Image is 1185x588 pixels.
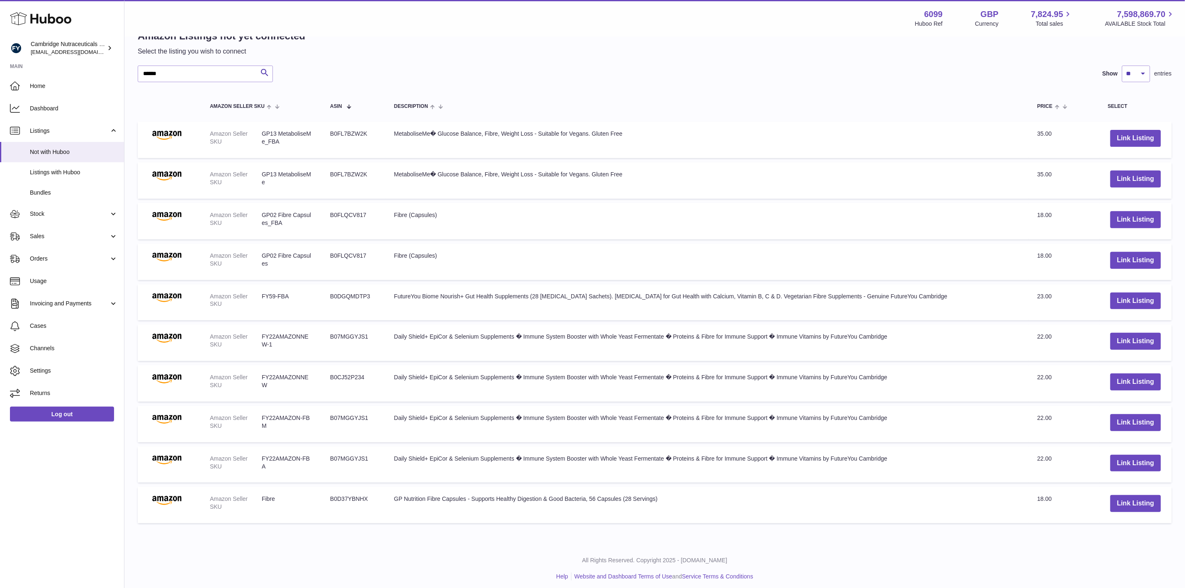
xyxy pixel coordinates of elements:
dt: Amazon Seller SKU [210,211,262,227]
td: B0DGQMDTP3 [322,284,386,321]
span: Bundles [30,189,118,197]
span: AVAILABLE Stock Total [1105,20,1175,28]
span: 7,824.95 [1031,9,1063,20]
dd: FY22AMAZONNEW [262,373,314,389]
td: FutureYou Biome Nourish+ Gut Health Supplements (28 [MEDICAL_DATA] Sachets). [MEDICAL_DATA] for G... [386,284,1029,321]
dd: GP02 Fibre Capsules [262,252,314,268]
span: 22.00 [1037,374,1052,381]
img: Daily Shield+ EpiCor & Selenium Supplements � Immune System Booster with Whole Yeast Fermentate �... [146,455,187,465]
td: B0D37YBNHX [322,487,386,523]
span: Cases [30,322,118,330]
button: Link Listing [1110,333,1161,350]
span: 35.00 [1037,130,1052,137]
td: Fibre (Capsules) [386,244,1029,280]
img: Fibre (Capsules) [146,211,187,221]
span: 7,598,869.70 [1117,9,1166,20]
dd: FY22AMAZON-FBM [262,414,314,430]
button: Link Listing [1110,293,1161,310]
div: Select [1108,104,1163,109]
label: Show [1102,70,1118,78]
td: B07MGGYJS1 [322,406,386,442]
span: Home [30,82,118,90]
span: 22.00 [1037,415,1052,421]
dt: Amazon Seller SKU [210,171,262,186]
div: Cambridge Nutraceuticals Ltd [31,40,105,56]
p: All Rights Reserved. Copyright 2025 - [DOMAIN_NAME] [131,556,1178,564]
a: Website and Dashboard Terms of Use [574,573,672,580]
td: B0FL7BZW2K [322,162,386,199]
span: Price [1037,104,1053,109]
button: Link Listing [1110,130,1161,147]
span: Description [394,104,428,109]
span: 18.00 [1037,212,1052,218]
td: B0FLQCV817 [322,203,386,239]
dt: Amazon Seller SKU [210,495,262,511]
img: MetaboliseMe� Glucose Balance, Fibre, Weight Loss - Suitable for Vegans. Gluten Free [146,171,187,181]
span: Total sales [1036,20,1073,28]
span: Amazon Seller SKU [210,104,265,109]
button: Link Listing [1110,211,1161,228]
img: FutureYou Biome Nourish+ Gut Health Supplements (28 Prebiotic Sachets). Prebiotics for Gut Health... [146,293,187,303]
dt: Amazon Seller SKU [210,333,262,349]
td: MetaboliseMe� Glucose Balance, Fibre, Weight Loss - Suitable for Vegans. Gluten Free [386,122,1029,158]
div: Huboo Ref [915,20,943,28]
button: Link Listing [1110,495,1161,512]
span: 35.00 [1037,171,1052,178]
dt: Amazon Seller SKU [210,455,262,471]
span: 18.00 [1037,252,1052,259]
img: Daily Shield+ EpiCor & Selenium Supplements � Immune System Booster with Whole Yeast Fermentate �... [146,333,187,343]
td: Daily Shield+ EpiCor & Selenium Supplements � Immune System Booster with Whole Yeast Fermentate �... [386,446,1029,483]
div: Currency [975,20,999,28]
span: Sales [30,232,109,240]
dt: Amazon Seller SKU [210,293,262,308]
dd: GP13 MetaboliseMe [262,171,314,186]
li: and [572,573,753,581]
button: Link Listing [1110,414,1161,431]
a: 7,824.95 Total sales [1031,9,1073,28]
span: entries [1154,70,1172,78]
td: B0CJ52P234 [322,365,386,402]
dt: Amazon Seller SKU [210,252,262,268]
a: Help [556,573,568,580]
span: Settings [30,367,118,375]
span: Channels [30,344,118,352]
img: huboo@camnutra.com [10,42,22,54]
dd: GP13 MetaboliseMe_FBA [262,130,314,146]
dd: GP02 Fibre Capsules_FBA [262,211,314,227]
img: Daily Shield+ EpiCor & Selenium Supplements � Immune System Booster with Whole Yeast Fermentate �... [146,414,187,424]
p: Select the listing you wish to connect [138,47,305,56]
span: [EMAIL_ADDRESS][DOMAIN_NAME] [31,49,122,55]
img: Daily Shield+ EpiCor & Selenium Supplements � Immune System Booster with Whole Yeast Fermentate �... [146,373,187,383]
span: Listings [30,127,109,135]
button: Link Listing [1110,455,1161,472]
span: 22.00 [1037,333,1052,340]
td: MetaboliseMe� Glucose Balance, Fibre, Weight Loss - Suitable for Vegans. Gluten Free [386,162,1029,199]
td: Fibre (Capsules) [386,203,1029,239]
td: GP Nutrition Fibre Capsules - Supports Healthy Digestion & Good Bacteria, 56 Capsules (28 Servings) [386,487,1029,523]
span: Stock [30,210,109,218]
td: Daily Shield+ EpiCor & Selenium Supplements � Immune System Booster with Whole Yeast Fermentate �... [386,406,1029,442]
img: MetaboliseMe� Glucose Balance, Fibre, Weight Loss - Suitable for Vegans. Gluten Free [146,130,187,140]
span: 18.00 [1037,495,1052,502]
td: B0FL7BZW2K [322,122,386,158]
dd: FY59-FBA [262,293,314,308]
button: Link Listing [1110,373,1161,390]
td: B07MGGYJS1 [322,446,386,483]
a: 7,598,869.70 AVAILABLE Stock Total [1105,9,1175,28]
td: Daily Shield+ EpiCor & Selenium Supplements � Immune System Booster with Whole Yeast Fermentate �... [386,365,1029,402]
span: Usage [30,277,118,285]
dt: Amazon Seller SKU [210,414,262,430]
button: Link Listing [1110,252,1161,269]
td: Daily Shield+ EpiCor & Selenium Supplements � Immune System Booster with Whole Yeast Fermentate �... [386,324,1029,361]
dd: FY22AMAZON-FBA [262,455,314,471]
dt: Amazon Seller SKU [210,130,262,146]
button: Link Listing [1110,171,1161,188]
dd: FY22AMAZONNEW-1 [262,333,314,349]
span: Orders [30,255,109,263]
img: GP Nutrition Fibre Capsules - Supports Healthy Digestion & Good Bacteria, 56 Capsules (28 Servings) [146,495,187,505]
a: Log out [10,407,114,422]
td: B0FLQCV817 [322,244,386,280]
span: Listings with Huboo [30,168,118,176]
span: ASIN [330,104,342,109]
span: 22.00 [1037,455,1052,462]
